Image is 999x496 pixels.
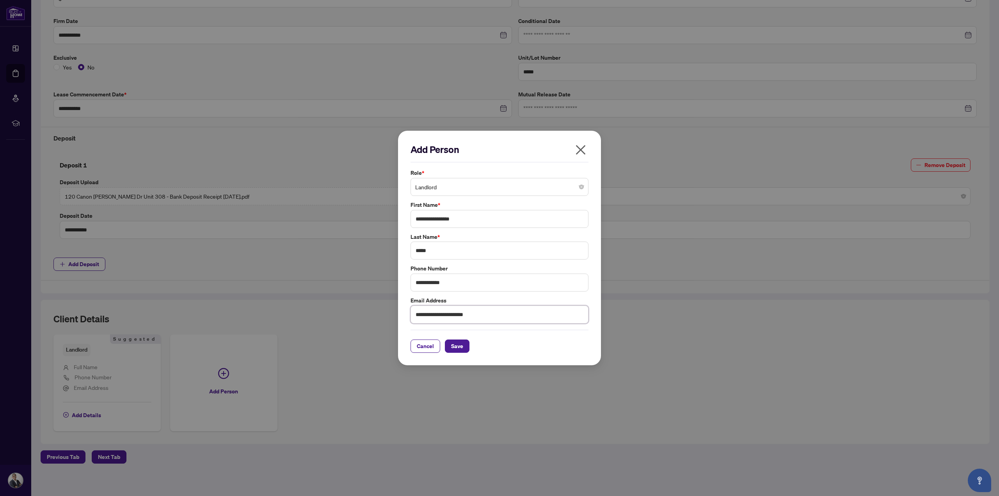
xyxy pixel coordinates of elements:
[411,264,588,273] label: Phone Number
[411,340,440,353] button: Cancel
[417,340,434,352] span: Cancel
[411,296,588,305] label: Email Address
[415,180,584,194] span: Landlord
[411,233,588,241] label: Last Name
[411,143,588,156] h2: Add Person
[451,340,463,352] span: Save
[574,144,587,156] span: close
[968,469,991,492] button: Open asap
[579,185,584,189] span: close-circle
[411,169,588,177] label: Role
[411,201,588,209] label: First Name
[445,340,469,353] button: Save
